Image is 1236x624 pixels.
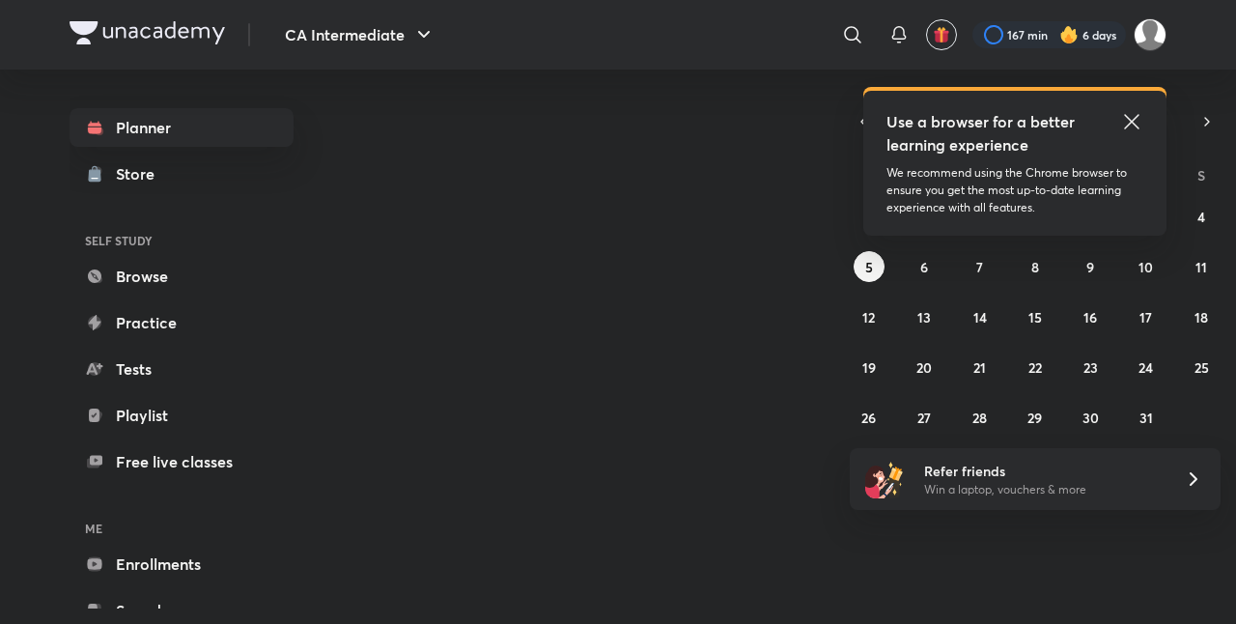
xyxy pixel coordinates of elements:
[1186,251,1217,282] button: October 11, 2025
[920,258,928,276] abbr: October 6, 2025
[865,258,873,276] abbr: October 5, 2025
[924,461,1162,481] h6: Refer friends
[70,545,294,583] a: Enrollments
[862,308,875,326] abbr: October 12, 2025
[1138,358,1153,377] abbr: October 24, 2025
[1197,208,1205,226] abbr: October 4, 2025
[70,442,294,481] a: Free live classes
[70,512,294,545] h6: ME
[1082,409,1099,427] abbr: October 30, 2025
[854,251,885,282] button: October 5, 2025
[1131,352,1162,383] button: October 24, 2025
[862,358,876,377] abbr: October 19, 2025
[965,251,996,282] button: October 7, 2025
[854,301,885,332] button: October 12, 2025
[965,352,996,383] button: October 21, 2025
[1194,308,1208,326] abbr: October 18, 2025
[1020,301,1051,332] button: October 15, 2025
[886,164,1143,216] p: We recommend using the Chrome browser to ensure you get the most up-to-date learning experience w...
[926,19,957,50] button: avatar
[886,110,1079,156] h5: Use a browser for a better learning experience
[1083,308,1097,326] abbr: October 16, 2025
[1086,258,1094,276] abbr: October 9, 2025
[973,308,987,326] abbr: October 14, 2025
[1186,352,1217,383] button: October 25, 2025
[909,301,940,332] button: October 13, 2025
[1075,402,1106,433] button: October 30, 2025
[116,162,166,185] div: Store
[1075,352,1106,383] button: October 23, 2025
[1027,409,1042,427] abbr: October 29, 2025
[909,352,940,383] button: October 20, 2025
[1028,358,1042,377] abbr: October 22, 2025
[909,251,940,282] button: October 6, 2025
[70,155,294,193] a: Store
[854,352,885,383] button: October 19, 2025
[917,308,931,326] abbr: October 13, 2025
[1075,301,1106,332] button: October 16, 2025
[70,396,294,435] a: Playlist
[1131,301,1162,332] button: October 17, 2025
[965,402,996,433] button: October 28, 2025
[1139,308,1152,326] abbr: October 17, 2025
[70,108,294,147] a: Planner
[1194,358,1209,377] abbr: October 25, 2025
[70,224,294,257] h6: SELF STUDY
[70,350,294,388] a: Tests
[909,402,940,433] button: October 27, 2025
[1020,402,1051,433] button: October 29, 2025
[861,409,876,427] abbr: October 26, 2025
[973,358,986,377] abbr: October 21, 2025
[924,481,1162,498] p: Win a laptop, vouchers & more
[70,257,294,296] a: Browse
[1138,258,1153,276] abbr: October 10, 2025
[1083,358,1098,377] abbr: October 23, 2025
[1197,166,1205,184] abbr: Saturday
[1020,251,1051,282] button: October 8, 2025
[273,15,447,54] button: CA Intermediate
[1075,251,1106,282] button: October 9, 2025
[1131,251,1162,282] button: October 10, 2025
[917,409,931,427] abbr: October 27, 2025
[933,26,950,43] img: avatar
[976,258,983,276] abbr: October 7, 2025
[916,358,932,377] abbr: October 20, 2025
[1186,301,1217,332] button: October 18, 2025
[1031,258,1039,276] abbr: October 8, 2025
[1059,25,1079,44] img: streak
[1020,352,1051,383] button: October 22, 2025
[70,21,225,44] img: Company Logo
[70,303,294,342] a: Practice
[1028,308,1042,326] abbr: October 15, 2025
[865,460,904,498] img: referral
[70,21,225,49] a: Company Logo
[1195,258,1207,276] abbr: October 11, 2025
[972,409,987,427] abbr: October 28, 2025
[854,402,885,433] button: October 26, 2025
[1139,409,1153,427] abbr: October 31, 2025
[1186,201,1217,232] button: October 4, 2025
[1131,402,1162,433] button: October 31, 2025
[965,301,996,332] button: October 14, 2025
[1134,18,1166,51] img: Drashti Patel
